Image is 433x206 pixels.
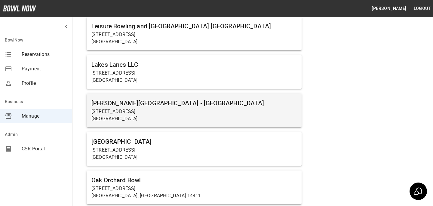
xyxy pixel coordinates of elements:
[411,3,433,14] button: Logout
[91,69,297,77] p: [STREET_ADDRESS]
[369,3,409,14] button: [PERSON_NAME]
[91,77,297,84] p: [GEOGRAPHIC_DATA]
[91,185,297,192] p: [STREET_ADDRESS]
[22,65,67,72] span: Payment
[91,60,297,69] h6: Lakes Lanes LLC
[91,38,297,45] p: [GEOGRAPHIC_DATA]
[91,175,297,185] h6: Oak Orchard Bowl
[22,51,67,58] span: Reservations
[91,146,297,154] p: [STREET_ADDRESS]
[91,98,297,108] h6: [PERSON_NAME][GEOGRAPHIC_DATA] - [GEOGRAPHIC_DATA]
[91,154,297,161] p: [GEOGRAPHIC_DATA]
[3,5,36,11] img: logo
[91,108,297,115] p: [STREET_ADDRESS]
[91,21,297,31] h6: Leisure Bowling and [GEOGRAPHIC_DATA] [GEOGRAPHIC_DATA]
[22,112,67,120] span: Manage
[91,192,297,199] p: [GEOGRAPHIC_DATA], [GEOGRAPHIC_DATA] 14411
[91,115,297,122] p: [GEOGRAPHIC_DATA]
[22,145,67,152] span: CSR Portal
[91,137,297,146] h6: [GEOGRAPHIC_DATA]
[91,31,297,38] p: [STREET_ADDRESS]
[22,80,67,87] span: Profile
